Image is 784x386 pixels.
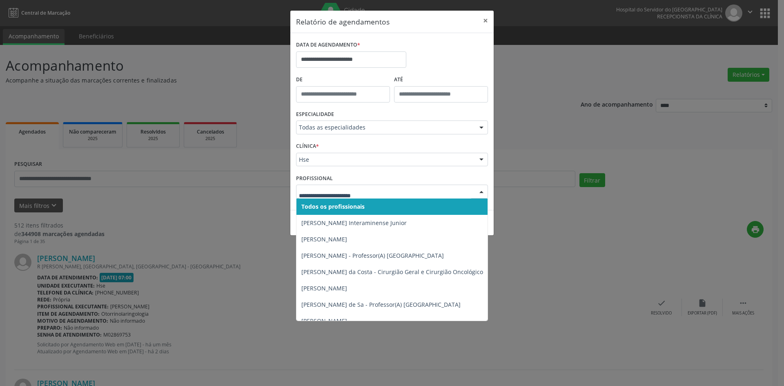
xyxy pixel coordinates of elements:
span: Todas as especialidades [299,123,471,132]
label: ESPECIALIDADE [296,108,334,121]
span: [PERSON_NAME] [301,317,347,325]
label: De [296,74,390,86]
label: ATÉ [394,74,488,86]
span: [PERSON_NAME] [301,235,347,243]
span: [PERSON_NAME] Interaminense Junior [301,219,407,227]
span: Hse [299,156,471,164]
button: Close [477,11,494,31]
span: Todos os profissionais [301,203,365,210]
label: DATA DE AGENDAMENTO [296,39,360,51]
span: [PERSON_NAME] [301,284,347,292]
label: CLÍNICA [296,140,319,153]
span: [PERSON_NAME] da Costa - Cirurgião Geral e Cirurgião Oncológico [301,268,483,276]
span: [PERSON_NAME] de Sa - Professor(A) [GEOGRAPHIC_DATA] [301,301,461,308]
span: [PERSON_NAME] - Professor(A) [GEOGRAPHIC_DATA] [301,252,444,259]
label: PROFISSIONAL [296,172,333,185]
h5: Relatório de agendamentos [296,16,390,27]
